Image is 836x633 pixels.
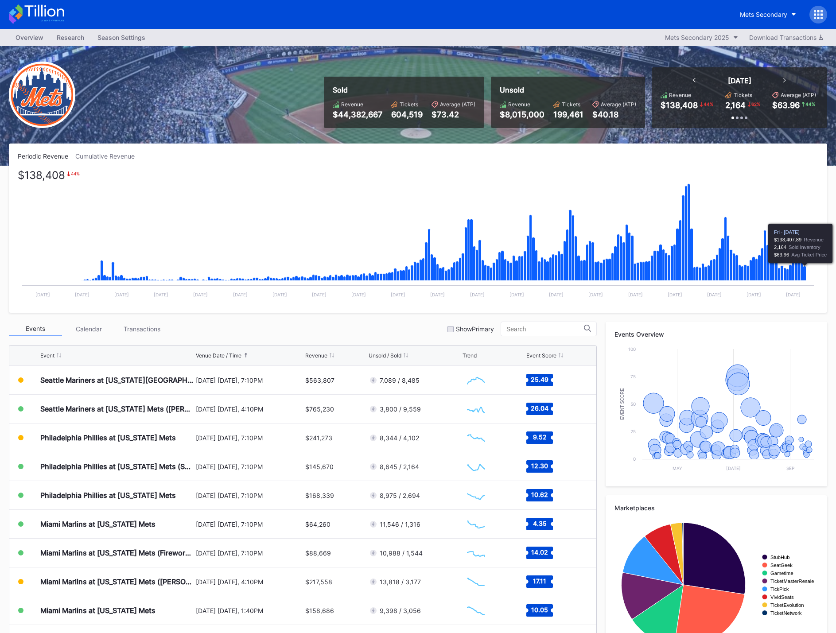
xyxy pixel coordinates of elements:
[9,322,62,336] div: Events
[728,76,751,85] div: [DATE]
[40,577,194,586] div: Miami Marlins at [US_STATE] Mets ([PERSON_NAME] Giveaway)
[614,504,818,512] div: Marketplaces
[305,607,334,614] div: $158,686
[380,405,421,413] div: 3,800 / 9,559
[630,374,636,379] text: 75
[630,401,636,407] text: 50
[770,602,804,608] text: TicketEvolution
[196,607,303,614] div: [DATE] [DATE], 1:40PM
[305,405,334,413] div: $765,230
[770,579,814,584] text: TicketMasterResale
[305,352,327,359] div: Revenue
[509,292,524,297] text: [DATE]
[463,427,489,449] svg: Chart title
[463,484,489,506] svg: Chart title
[770,555,790,560] text: StubHub
[628,292,643,297] text: [DATE]
[40,606,156,615] div: Miami Marlins at [US_STATE] Mets
[91,31,152,44] div: Season Settings
[233,292,248,297] text: [DATE]
[506,326,584,333] input: Search
[747,292,761,297] text: [DATE]
[196,492,303,499] div: [DATE] [DATE], 7:10PM
[380,434,419,442] div: 8,344 / 4,102
[734,92,752,98] div: Tickets
[380,607,421,614] div: 9,398 / 3,056
[661,31,743,43] button: Mets Secondary 2025
[463,455,489,478] svg: Chart title
[614,345,818,478] svg: Chart title
[725,101,746,110] div: 2,164
[745,31,827,43] button: Download Transactions
[562,101,580,108] div: Tickets
[18,171,65,179] div: $138,408
[630,429,636,434] text: 25
[196,377,303,384] div: [DATE] [DATE], 7:10PM
[633,456,636,462] text: 0
[430,292,445,297] text: [DATE]
[154,292,168,297] text: [DATE]
[305,434,332,442] div: $241,273
[40,376,194,384] div: Seattle Mariners at [US_STATE][GEOGRAPHIC_DATA] ([PERSON_NAME][GEOGRAPHIC_DATA] Replica Giveaway/...
[553,110,583,119] div: 199,461
[196,463,303,470] div: [DATE] [DATE], 7:10PM
[770,586,789,592] text: TickPick
[40,352,54,359] div: Event
[665,34,729,41] div: Mets Secondary 2025
[9,31,50,44] a: Overview
[456,325,494,333] div: Show Primary
[50,31,91,44] a: Research
[805,101,816,108] div: 44 %
[669,92,691,98] div: Revenue
[333,85,475,94] div: Sold
[196,434,303,442] div: [DATE] [DATE], 7:10PM
[196,578,303,586] div: [DATE] [DATE], 4:10PM
[400,101,418,108] div: Tickets
[661,101,698,110] div: $138,408
[628,346,636,352] text: 100
[75,152,142,160] div: Cumulative Revenue
[463,542,489,564] svg: Chart title
[71,171,80,176] div: 44 %
[305,492,334,499] div: $168,339
[432,110,475,119] div: $73.42
[750,101,761,108] div: 62 %
[673,466,682,471] text: May
[463,369,489,391] svg: Chart title
[470,292,485,297] text: [DATE]
[531,376,548,383] text: 25.49
[770,594,794,600] text: VividSeats
[193,292,208,297] text: [DATE]
[770,571,793,576] text: Gametime
[369,352,401,359] div: Unsold / Sold
[40,462,194,471] div: Philadelphia Phillies at [US_STATE] Mets (SNY Players Pins Featuring [PERSON_NAME], [PERSON_NAME]...
[196,405,303,413] div: [DATE] [DATE], 4:10PM
[380,377,420,384] div: 7,089 / 8,485
[380,492,420,499] div: 8,975 / 2,694
[463,571,489,593] svg: Chart title
[592,110,636,119] div: $40.18
[440,101,475,108] div: Average (ATP)
[75,292,89,297] text: [DATE]
[196,549,303,557] div: [DATE] [DATE], 7:10PM
[533,577,546,585] text: 17.11
[463,398,489,420] svg: Chart title
[196,520,303,528] div: [DATE] [DATE], 7:10PM
[726,466,741,471] text: [DATE]
[305,520,331,528] div: $64,260
[9,62,75,128] img: New-York-Mets-Transparent.png
[531,404,548,412] text: 26.04
[380,549,423,557] div: 10,988 / 1,544
[770,563,793,568] text: SeatGeek
[786,466,794,471] text: Sep
[533,520,546,527] text: 4.35
[531,606,548,614] text: 10.05
[733,6,803,23] button: Mets Secondary
[40,548,194,557] div: Miami Marlins at [US_STATE] Mets (Fireworks Night)
[62,322,115,336] div: Calendar
[533,433,546,441] text: 9.52
[500,110,544,119] div: $8,015,000
[40,404,194,413] div: Seattle Mariners at [US_STATE] Mets ([PERSON_NAME] Bobblehead Giveaway)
